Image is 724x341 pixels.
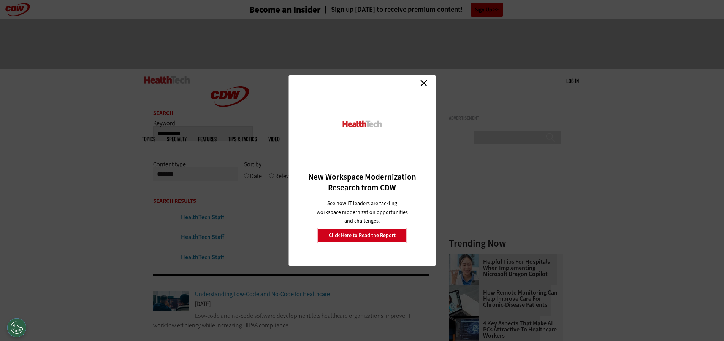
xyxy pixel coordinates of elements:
button: Open Preferences [7,318,26,337]
a: Click Here to Read the Report [318,228,407,243]
div: Cookies Settings [7,318,26,337]
a: Close [418,77,429,89]
h3: New Workspace Modernization Research from CDW [302,172,422,193]
img: HealthTech_0.png [341,120,383,128]
p: See how IT leaders are tackling workspace modernization opportunities and challenges. [315,199,409,225]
